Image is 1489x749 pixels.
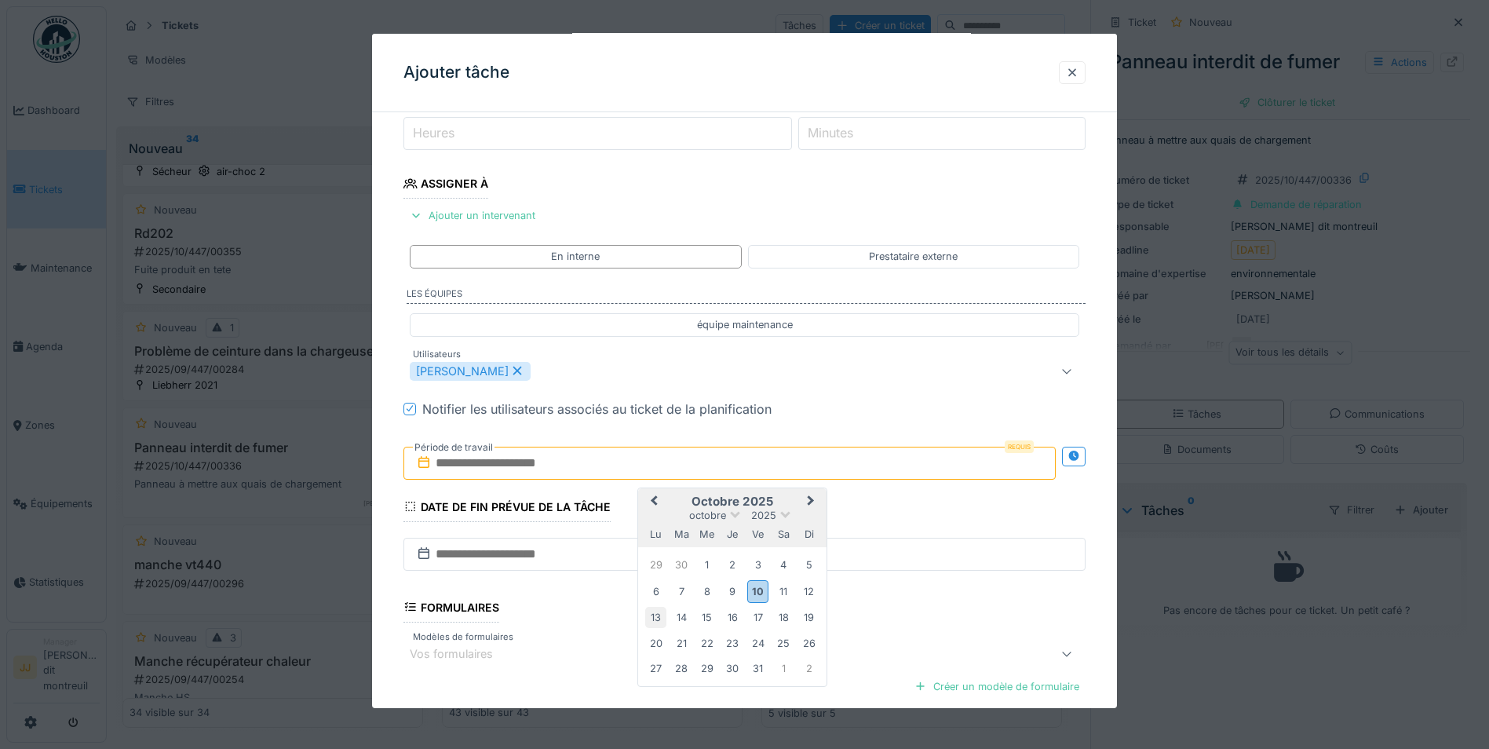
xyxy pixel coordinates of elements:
[747,658,768,679] div: Choose vendredi 31 octobre 2025
[422,399,772,418] div: Notifier les utilisateurs associés au ticket de la planification
[773,658,794,679] div: Choose samedi 1 novembre 2025
[551,249,600,264] div: En interne
[410,630,516,644] label: Modèles de formulaires
[407,287,1086,305] label: Les équipes
[869,249,958,264] div: Prestataire externe
[696,607,717,628] div: Choose mercredi 15 octobre 2025
[747,554,768,575] div: Choose vendredi 3 octobre 2025
[410,123,458,142] label: Heures
[403,703,574,730] div: Données de facturation
[671,607,692,628] div: Choose mardi 14 octobre 2025
[689,510,726,521] span: octobre
[805,123,856,142] label: Minutes
[722,633,743,654] div: Choose jeudi 23 octobre 2025
[798,633,819,654] div: Choose dimanche 26 octobre 2025
[645,658,666,679] div: Choose lundi 27 octobre 2025
[773,524,794,545] div: samedi
[671,658,692,679] div: Choose mardi 28 octobre 2025
[645,633,666,654] div: Choose lundi 20 octobre 2025
[410,347,464,360] label: Utilisateurs
[798,581,819,602] div: Choose dimanche 12 octobre 2025
[773,633,794,654] div: Choose samedi 25 octobre 2025
[403,172,488,199] div: Assigner à
[747,524,768,545] div: vendredi
[403,63,509,82] h3: Ajouter tâche
[1005,440,1034,452] div: Requis
[696,633,717,654] div: Choose mercredi 22 octobre 2025
[696,554,717,575] div: Choose mercredi 1 octobre 2025
[640,489,665,514] button: Previous Month
[671,581,692,602] div: Choose mardi 7 octobre 2025
[696,581,717,602] div: Choose mercredi 8 octobre 2025
[413,438,495,455] label: Période de travail
[747,633,768,654] div: Choose vendredi 24 octobre 2025
[644,552,822,681] div: Month octobre, 2025
[798,658,819,679] div: Choose dimanche 2 novembre 2025
[638,494,827,508] h2: octobre 2025
[671,524,692,545] div: mardi
[773,607,794,628] div: Choose samedi 18 octobre 2025
[645,524,666,545] div: lundi
[773,581,794,602] div: Choose samedi 11 octobre 2025
[410,645,515,663] div: Vos formulaires
[697,317,793,332] div: équipe maintenance
[696,658,717,679] div: Choose mercredi 29 octobre 2025
[403,596,499,623] div: Formulaires
[403,205,542,226] div: Ajouter un intervenant
[722,554,743,575] div: Choose jeudi 2 octobre 2025
[751,510,776,521] span: 2025
[800,489,825,514] button: Next Month
[696,524,717,545] div: mercredi
[722,581,743,602] div: Choose jeudi 9 octobre 2025
[671,554,692,575] div: Choose mardi 30 septembre 2025
[645,581,666,602] div: Choose lundi 6 octobre 2025
[403,495,611,521] div: Date de fin prévue de la tâche
[798,554,819,575] div: Choose dimanche 5 octobre 2025
[798,607,819,628] div: Choose dimanche 19 octobre 2025
[410,361,531,380] div: [PERSON_NAME]
[747,607,768,628] div: Choose vendredi 17 octobre 2025
[773,554,794,575] div: Choose samedi 4 octobre 2025
[645,607,666,628] div: Choose lundi 13 octobre 2025
[722,524,743,545] div: jeudi
[671,633,692,654] div: Choose mardi 21 octobre 2025
[722,607,743,628] div: Choose jeudi 16 octobre 2025
[722,658,743,679] div: Choose jeudi 30 octobre 2025
[798,524,819,545] div: dimanche
[908,676,1086,697] div: Créer un modèle de formulaire
[747,580,768,603] div: Choose vendredi 10 octobre 2025
[645,554,666,575] div: Choose lundi 29 septembre 2025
